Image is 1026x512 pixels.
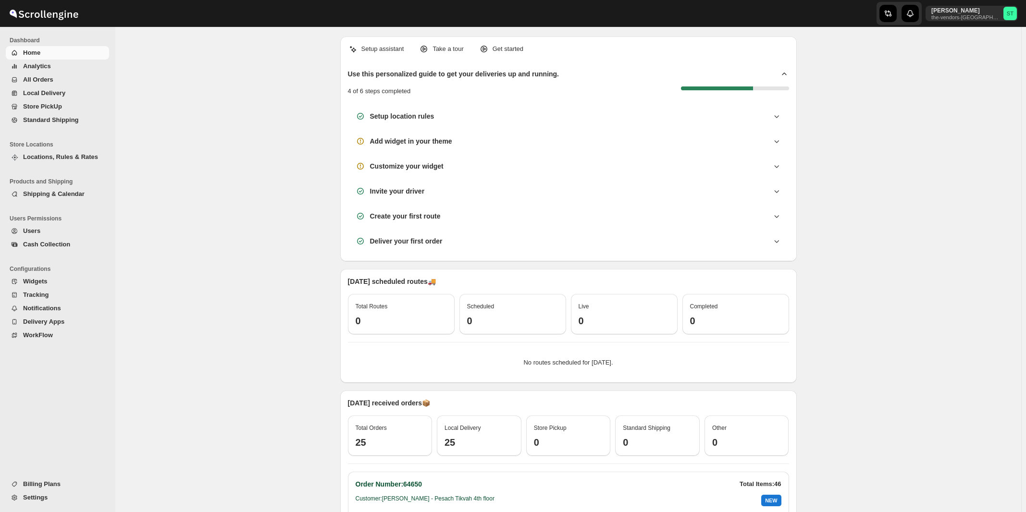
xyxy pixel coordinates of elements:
p: Total Items: 46 [740,479,781,489]
h3: Customize your widget [370,161,444,171]
button: Widgets [6,275,109,288]
span: Billing Plans [23,480,61,488]
h3: 0 [690,315,781,327]
p: Get started [493,44,523,54]
h2: Order Number: 64650 [356,479,422,489]
button: User menu [926,6,1018,21]
span: Products and Shipping [10,178,111,185]
text: ST [1007,11,1014,16]
span: Store Pickup [534,425,567,431]
p: the-vendors-[GEOGRAPHIC_DATA] [931,14,1000,20]
span: Notifications [23,305,61,312]
p: Take a tour [433,44,463,54]
h3: 0 [712,437,781,448]
span: Users Permissions [10,215,111,222]
h3: 0 [623,437,692,448]
h3: Invite your driver [370,186,425,196]
span: WorkFlow [23,331,53,339]
h3: 0 [467,315,558,327]
span: Users [23,227,40,234]
span: Standard Shipping [623,425,670,431]
span: Local Delivery [23,89,65,97]
span: Tracking [23,291,49,298]
button: Users [6,224,109,238]
span: Home [23,49,40,56]
p: [PERSON_NAME] [931,7,1000,14]
span: Simcha Trieger [1003,7,1017,20]
span: Locations, Rules & Rates [23,153,98,160]
button: Billing Plans [6,477,109,491]
h3: Add widget in your theme [370,136,452,146]
button: WorkFlow [6,329,109,342]
span: Local Delivery [445,425,481,431]
button: Cash Collection [6,238,109,251]
p: 4 of 6 steps completed [348,86,411,96]
p: [DATE] scheduled routes 🚚 [348,277,789,286]
h3: 0 [356,315,447,327]
span: Configurations [10,265,111,273]
span: Live [579,303,589,310]
h3: 25 [445,437,514,448]
span: Completed [690,303,718,310]
button: Analytics [6,60,109,73]
span: Shipping & Calendar [23,190,85,197]
p: Setup assistant [361,44,404,54]
button: Delivery Apps [6,315,109,329]
span: Store Locations [10,141,111,148]
h3: Setup location rules [370,111,434,121]
span: Dashboard [10,37,111,44]
h2: Use this personalized guide to get your deliveries up and running. [348,69,559,79]
span: Store PickUp [23,103,62,110]
span: Other [712,425,727,431]
span: Scheduled [467,303,494,310]
button: Tracking [6,288,109,302]
span: Cash Collection [23,241,70,248]
span: Total Orders [356,425,387,431]
p: No routes scheduled for [DATE]. [356,358,781,367]
button: Notifications [6,302,109,315]
div: NEW [761,495,781,506]
span: Settings [23,494,48,501]
span: All Orders [23,76,53,83]
button: Shipping & Calendar [6,187,109,201]
button: Settings [6,491,109,504]
button: Locations, Rules & Rates [6,150,109,164]
h6: Customer: [PERSON_NAME] - Pesach Tikvah 4th floor [356,495,494,506]
img: ScrollEngine [8,1,80,25]
button: Home [6,46,109,60]
h3: Deliver your first order [370,236,443,246]
h3: 25 [356,437,425,448]
button: All Orders [6,73,109,86]
span: Analytics [23,62,51,70]
h3: 0 [534,437,603,448]
h3: Create your first route [370,211,441,221]
h3: 0 [579,315,670,327]
span: Widgets [23,278,47,285]
span: Standard Shipping [23,116,79,123]
span: Delivery Apps [23,318,64,325]
p: [DATE] received orders 📦 [348,398,789,408]
span: Total Routes [356,303,388,310]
